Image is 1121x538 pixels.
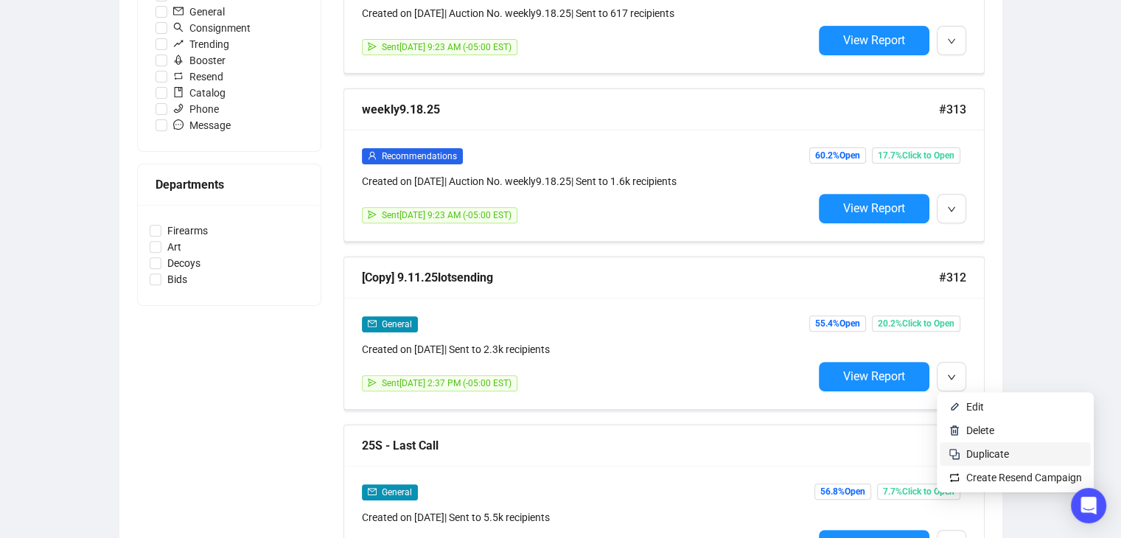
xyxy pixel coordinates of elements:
[173,55,184,65] span: rocket
[161,223,214,239] span: Firearms
[368,378,377,387] span: send
[362,509,813,525] div: Created on [DATE] | Sent to 5.5k recipients
[368,42,377,51] span: send
[843,201,905,215] span: View Report
[161,271,193,287] span: Bids
[362,173,813,189] div: Created on [DATE] | Auction No. weekly9.18.25 | Sent to 1.6k recipients
[949,401,960,413] img: svg+xml;base64,PHN2ZyB4bWxucz0iaHR0cDovL3d3dy53My5vcmcvMjAwMC9zdmciIHhtbG5zOnhsaW5rPSJodHRwOi8vd3...
[167,101,225,117] span: Phone
[343,256,985,410] a: [Copy] 9.11.25lotsending#312mailGeneralCreated on [DATE]| Sent to 2.3k recipientssendSent[DATE] 2...
[173,87,184,97] span: book
[947,205,956,214] span: down
[382,378,511,388] span: Sent [DATE] 2:37 PM (-05:00 EST)
[161,239,187,255] span: Art
[167,117,237,133] span: Message
[167,69,229,85] span: Resend
[368,319,377,328] span: mail
[949,425,960,436] img: svg+xml;base64,PHN2ZyB4bWxucz0iaHR0cDovL3d3dy53My5vcmcvMjAwMC9zdmciIHhtbG5zOnhsaW5rPSJodHRwOi8vd3...
[809,147,866,164] span: 60.2% Open
[947,373,956,382] span: down
[949,448,960,460] img: svg+xml;base64,PHN2ZyB4bWxucz0iaHR0cDovL3d3dy53My5vcmcvMjAwMC9zdmciIHdpZHRoPSIyNCIgaGVpZ2h0PSIyNC...
[368,487,377,496] span: mail
[173,38,184,49] span: rise
[173,6,184,16] span: mail
[368,151,377,160] span: user
[362,436,939,455] div: 25S - Last Call
[809,315,866,332] span: 55.4% Open
[173,71,184,81] span: retweet
[382,42,511,52] span: Sent [DATE] 9:23 AM (-05:00 EST)
[343,88,985,242] a: weekly9.18.25#313userRecommendationsCreated on [DATE]| Auction No. weekly9.18.25| Sent to 1.6k re...
[368,210,377,219] span: send
[843,33,905,47] span: View Report
[382,487,412,497] span: General
[167,85,231,101] span: Catalog
[167,36,235,52] span: Trending
[819,26,929,55] button: View Report
[814,483,871,500] span: 56.8% Open
[966,401,984,413] span: Edit
[156,175,303,194] div: Departments
[173,119,184,130] span: message
[362,100,939,119] div: weekly9.18.25
[939,268,966,287] span: #312
[173,103,184,113] span: phone
[362,341,813,357] div: Created on [DATE] | Sent to 2.3k recipients
[167,20,256,36] span: Consignment
[382,210,511,220] span: Sent [DATE] 9:23 AM (-05:00 EST)
[819,362,929,391] button: View Report
[877,483,960,500] span: 7.7% Click to Open
[843,369,905,383] span: View Report
[966,472,1082,483] span: Create Resend Campaign
[872,315,960,332] span: 20.2% Click to Open
[966,425,994,436] span: Delete
[939,100,966,119] span: #313
[362,5,813,21] div: Created on [DATE] | Auction No. weekly9.18.25 | Sent to 617 recipients
[382,319,412,329] span: General
[947,37,956,46] span: down
[382,151,457,161] span: Recommendations
[167,4,231,20] span: General
[161,255,206,271] span: Decoys
[872,147,960,164] span: 17.7% Click to Open
[1071,488,1106,523] div: Open Intercom Messenger
[167,52,231,69] span: Booster
[173,22,184,32] span: search
[966,448,1009,460] span: Duplicate
[362,268,939,287] div: [Copy] 9.11.25lotsending
[819,194,929,223] button: View Report
[949,472,960,483] img: retweet.svg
